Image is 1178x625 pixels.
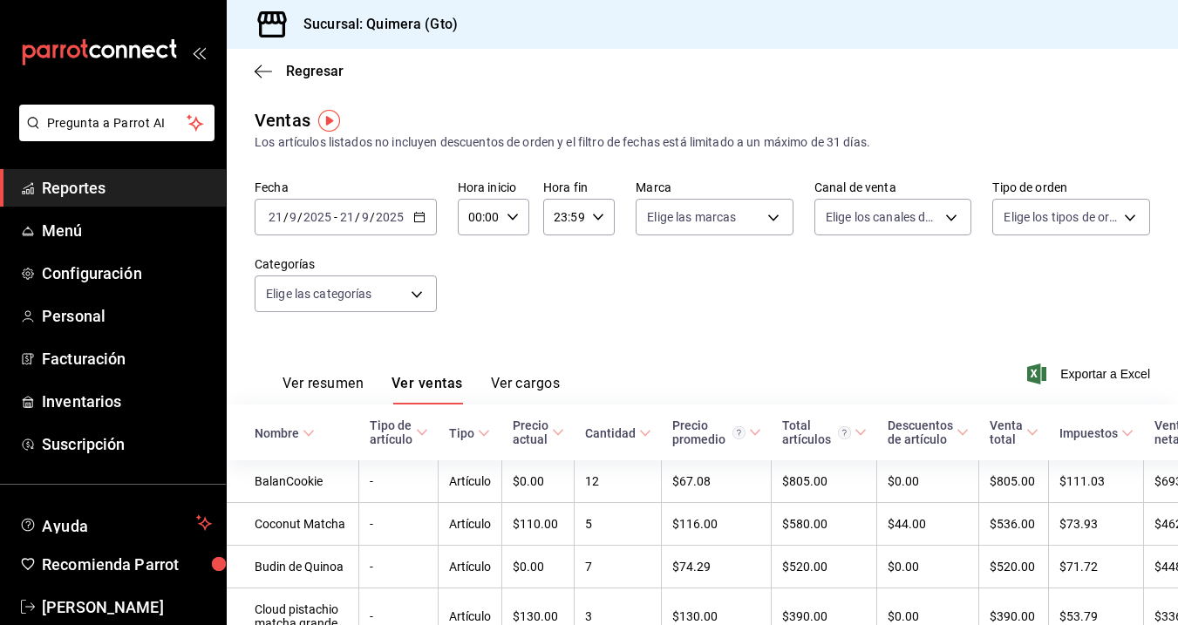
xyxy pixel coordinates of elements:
span: [PERSON_NAME] [42,595,212,619]
input: ---- [303,210,332,224]
span: Nombre [255,426,315,440]
span: Inventarios [42,390,212,413]
td: 7 [575,546,662,588]
span: Pregunta a Parrot AI [47,114,187,132]
td: Artículo [439,546,502,588]
span: Facturación [42,347,212,370]
td: $74.29 [662,546,772,588]
span: Precio promedio [672,418,761,446]
div: Impuestos [1059,426,1118,440]
label: Hora fin [543,181,615,194]
div: Descuentos de artículo [888,418,953,446]
label: Marca [636,181,793,194]
td: $0.00 [502,546,575,588]
label: Hora inicio [458,181,529,194]
td: $805.00 [772,460,877,503]
button: Regresar [255,63,344,79]
div: Venta total [990,418,1023,446]
span: / [297,210,303,224]
td: $116.00 [662,503,772,546]
label: Categorías [255,258,437,270]
td: $0.00 [877,546,979,588]
td: - [359,460,439,503]
td: $536.00 [979,503,1049,546]
td: Coconut Matcha [227,503,359,546]
span: Descuentos de artículo [888,418,969,446]
span: Configuración [42,262,212,285]
td: $73.93 [1049,503,1144,546]
input: ---- [375,210,405,224]
button: Ver ventas [392,375,463,404]
span: - [334,210,337,224]
input: -- [289,210,297,224]
td: Artículo [439,503,502,546]
button: Ver resumen [283,375,364,404]
input: -- [361,210,370,224]
img: Tooltip marker [318,110,340,132]
td: $71.72 [1049,546,1144,588]
div: Tipo [449,426,474,440]
td: $520.00 [979,546,1049,588]
div: navigation tabs [283,375,560,404]
div: Cantidad [585,426,636,440]
td: 12 [575,460,662,503]
span: Tipo [449,426,490,440]
div: Los artículos listados no incluyen descuentos de orden y el filtro de fechas está limitado a un m... [255,133,1150,152]
button: Ver cargos [491,375,561,404]
span: Impuestos [1059,426,1134,440]
span: Recomienda Parrot [42,553,212,576]
td: Budin de Quinoa [227,546,359,588]
svg: El total artículos considera cambios de precios en los artículos así como costos adicionales por ... [838,426,851,439]
td: $520.00 [772,546,877,588]
h3: Sucursal: Quimera (Gto) [289,14,458,35]
span: / [355,210,360,224]
span: Menú [42,219,212,242]
td: $805.00 [979,460,1049,503]
td: $111.03 [1049,460,1144,503]
span: Total artículos [782,418,867,446]
span: Venta total [990,418,1038,446]
td: $67.08 [662,460,772,503]
td: Artículo [439,460,502,503]
td: $0.00 [502,460,575,503]
div: Ventas [255,107,310,133]
span: Elige los tipos de orden [1004,208,1118,226]
div: Precio promedio [672,418,746,446]
span: Elige las categorías [266,285,372,302]
td: - [359,503,439,546]
td: BalanCookie [227,460,359,503]
span: Ayuda [42,513,189,533]
span: Personal [42,304,212,328]
td: - [359,546,439,588]
span: Elige los canales de venta [826,208,940,226]
button: Pregunta a Parrot AI [19,105,214,141]
div: Precio actual [513,418,548,446]
span: Precio actual [513,418,564,446]
span: / [370,210,375,224]
div: Total artículos [782,418,851,446]
button: Exportar a Excel [1031,363,1150,384]
span: / [283,210,289,224]
span: Tipo de artículo [370,418,428,446]
a: Pregunta a Parrot AI [12,126,214,145]
td: $44.00 [877,503,979,546]
td: $110.00 [502,503,575,546]
svg: Precio promedio = Total artículos / cantidad [732,426,746,439]
span: Suscripción [42,432,212,456]
label: Tipo de orden [992,181,1150,194]
label: Fecha [255,181,437,194]
input: -- [339,210,355,224]
button: open_drawer_menu [192,45,206,59]
td: $580.00 [772,503,877,546]
span: Reportes [42,176,212,200]
span: Cantidad [585,426,651,440]
div: Nombre [255,426,299,440]
div: Tipo de artículo [370,418,412,446]
span: Elige las marcas [647,208,736,226]
td: 5 [575,503,662,546]
td: $0.00 [877,460,979,503]
label: Canal de venta [814,181,972,194]
input: -- [268,210,283,224]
